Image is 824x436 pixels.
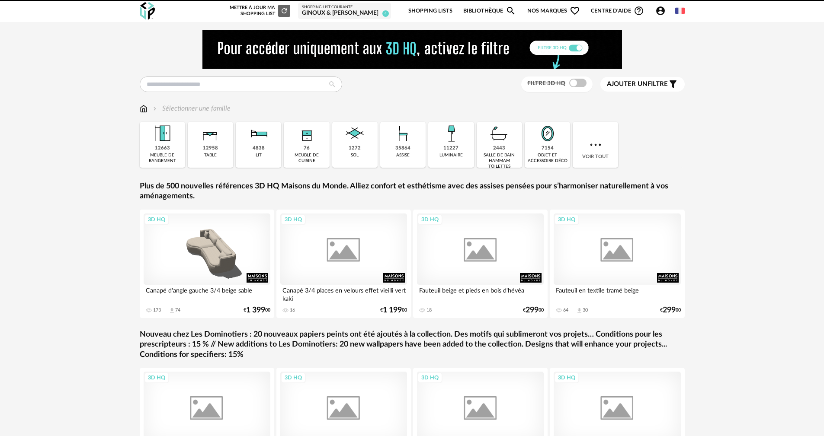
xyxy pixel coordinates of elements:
span: Magnify icon [506,6,516,16]
div: 11227 [443,145,458,152]
span: Account Circle icon [655,6,666,16]
div: Shopping List courante [302,5,387,10]
div: 3D HQ [144,372,169,383]
span: Ajouter un [607,81,648,87]
img: Meuble%20de%20rangement.png [151,122,174,145]
div: salle de bain hammam toilettes [479,153,519,169]
span: 299 [526,307,539,313]
div: 3D HQ [554,214,579,225]
div: 4838 [253,145,265,152]
div: 1272 [349,145,361,152]
div: 2443 [493,145,505,152]
img: Literie.png [247,122,270,145]
div: Canapé d'angle gauche 3/4 beige sable [144,285,271,302]
div: assise [396,153,410,158]
div: Fauteuil en textile tramé beige [554,285,681,302]
span: 1 199 [383,307,402,313]
div: € 00 [244,307,270,313]
div: 18 [426,307,432,313]
div: 3D HQ [554,372,579,383]
div: GINOUX & [PERSON_NAME] [302,10,387,17]
img: Miroir.png [536,122,559,145]
a: 3D HQ Canapé d'angle gauche 3/4 beige sable 173 Download icon 74 €1 39900 [140,210,275,318]
button: Ajouter unfiltre Filter icon [600,77,685,92]
a: Plus de 500 nouvelles références 3D HQ Maisons du Monde. Alliez confort et esthétisme avec des as... [140,181,685,202]
div: € 00 [523,307,544,313]
div: 3D HQ [281,372,306,383]
a: Shopping List courante GINOUX & [PERSON_NAME] 4 [302,5,387,17]
span: Help Circle Outline icon [634,6,644,16]
a: 3D HQ Canapé 3/4 places en velours effet vieilli vert kaki 16 €1 19900 [276,210,411,318]
a: 3D HQ Fauteuil en textile tramé beige 64 Download icon 30 €29900 [550,210,685,318]
div: sol [351,153,359,158]
img: Sol.png [343,122,366,145]
div: 3D HQ [281,214,306,225]
span: 299 [663,307,676,313]
img: NEW%20NEW%20HQ%20NEW_V1.gif [202,30,622,69]
img: svg+xml;base64,PHN2ZyB3aWR0aD0iMTYiIGhlaWdodD0iMTYiIHZpZXdCb3g9IjAgMCAxNiAxNiIgZmlsbD0ibm9uZSIgeG... [151,104,158,114]
div: 3D HQ [144,214,169,225]
div: 74 [175,307,180,313]
div: 3D HQ [417,214,442,225]
span: Filtre 3D HQ [527,80,565,86]
div: 12958 [203,145,218,152]
div: 3D HQ [417,372,442,383]
div: € 00 [660,307,681,313]
div: 35864 [395,145,410,152]
a: Shopping Lists [408,1,452,21]
div: table [204,153,217,158]
div: € 00 [380,307,407,313]
span: Nos marques [527,1,580,21]
span: Centre d'aideHelp Circle Outline icon [591,6,644,16]
img: OXP [140,2,155,20]
span: filtre [607,80,668,89]
span: Download icon [169,307,175,314]
div: 16 [290,307,295,313]
div: meuble de cuisine [286,153,327,164]
span: Refresh icon [280,8,288,13]
img: svg+xml;base64,PHN2ZyB3aWR0aD0iMTYiIGhlaWdodD0iMTciIHZpZXdCb3g9IjAgMCAxNiAxNyIgZmlsbD0ibm9uZSIgeG... [140,104,147,114]
div: Mettre à jour ma Shopping List [228,5,290,17]
img: Luminaire.png [439,122,463,145]
img: fr [675,6,685,16]
span: 4 [382,10,389,17]
div: Voir tout [573,122,618,168]
span: Filter icon [668,79,678,89]
img: Salle%20de%20bain.png [487,122,511,145]
div: 30 [583,307,588,313]
div: meuble de rangement [142,153,183,164]
div: 173 [153,307,161,313]
img: Assise.png [391,122,415,145]
div: Sélectionner une famille [151,104,231,114]
div: 64 [563,307,568,313]
a: 3D HQ Fauteuil beige et pieds en bois d'hévéa 18 €29900 [413,210,548,318]
div: objet et accessoire déco [527,153,568,164]
div: 12663 [155,145,170,152]
div: 7154 [542,145,554,152]
a: BibliothèqueMagnify icon [463,1,516,21]
div: luminaire [439,153,463,158]
img: Rangement.png [295,122,318,145]
img: more.7b13dc1.svg [588,137,603,153]
span: Account Circle icon [655,6,670,16]
div: Canapé 3/4 places en velours effet vieilli vert kaki [280,285,407,302]
img: Table.png [199,122,222,145]
div: 76 [304,145,310,152]
span: 1 399 [246,307,265,313]
span: Download icon [576,307,583,314]
a: Nouveau chez Les Dominotiers : 20 nouveaux papiers peints ont été ajoutés à la collection. Des mo... [140,330,685,360]
span: Heart Outline icon [570,6,580,16]
div: Fauteuil beige et pieds en bois d'hévéa [417,285,544,302]
div: lit [256,153,262,158]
